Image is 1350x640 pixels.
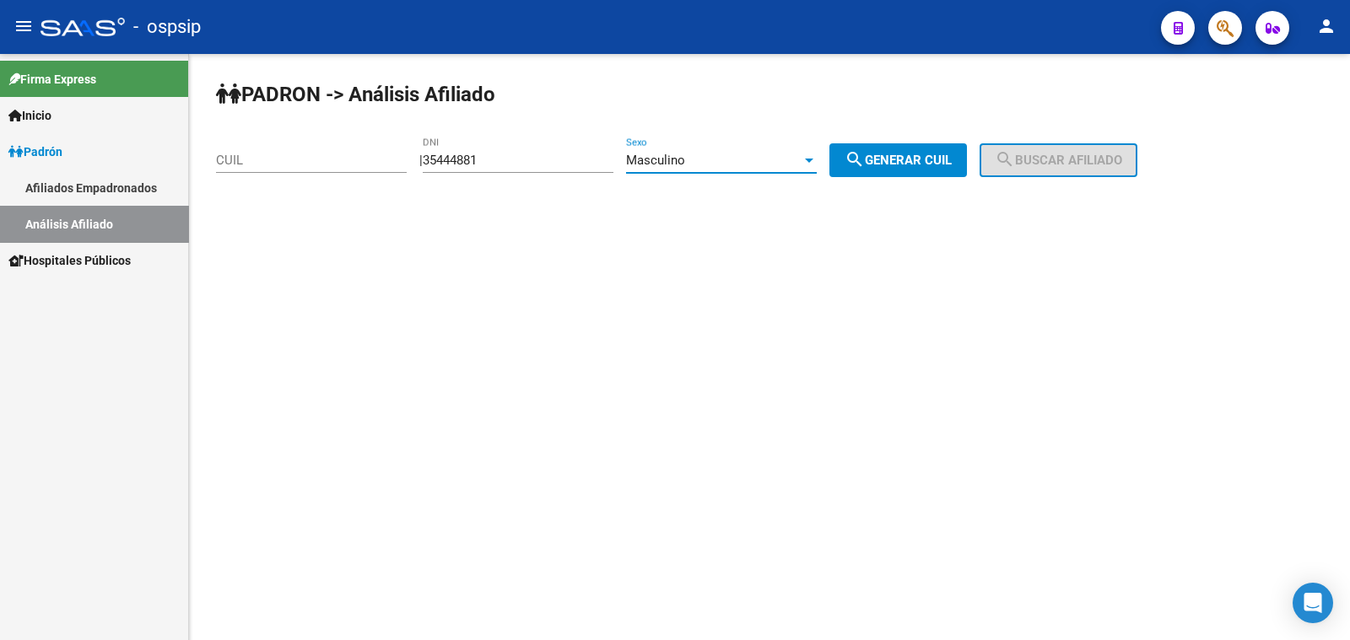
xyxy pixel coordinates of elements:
mat-icon: person [1316,16,1336,36]
span: - ospsip [133,8,201,46]
span: Inicio [8,106,51,125]
mat-icon: search [845,149,865,169]
strong: PADRON -> Análisis Afiliado [216,83,495,106]
span: Generar CUIL [845,153,952,168]
div: | [419,153,980,168]
button: Buscar afiliado [980,143,1137,177]
mat-icon: menu [13,16,34,36]
span: Hospitales Públicos [8,251,131,270]
span: Firma Express [8,70,96,89]
mat-icon: search [995,149,1015,169]
span: Buscar afiliado [995,153,1122,168]
button: Generar CUIL [829,143,967,177]
span: Masculino [626,153,685,168]
span: Padrón [8,143,62,161]
div: Open Intercom Messenger [1293,583,1333,623]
